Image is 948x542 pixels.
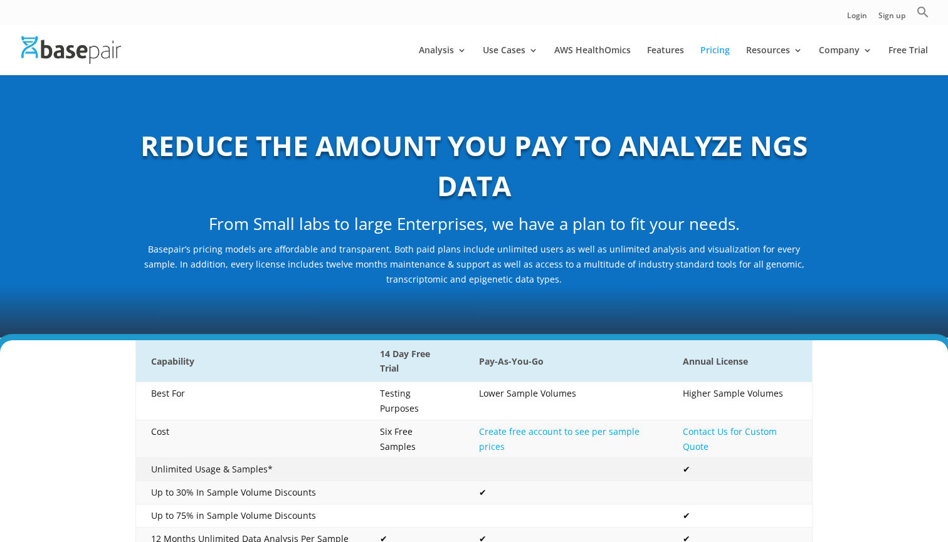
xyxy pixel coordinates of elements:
[683,425,777,452] a: Contact Us for Custom Quote
[21,36,121,63] img: Basepair
[136,420,366,458] td: Cost
[136,340,366,382] th: Capability
[136,458,366,481] td: Unlimited Usage & Samples*
[464,340,668,382] th: Pay-As-You-Go
[888,46,928,75] a: Free Trial
[365,340,464,382] th: 14 Day Free Trial
[917,6,929,25] a: Search Icon Link
[917,6,929,18] svg: Search
[136,382,366,420] td: Best For
[483,46,538,75] a: Use Cases
[668,340,812,382] th: Annual License
[144,243,804,285] span: Basepair’s pricing models are affordable and transparent. Both paid plans include unlimited users...
[464,481,668,504] td: ✔
[365,382,464,420] td: Testing Purposes
[479,425,640,452] a: Create free account to see per sample prices
[668,458,812,481] td: ✔
[136,504,366,528] td: Up to 75% in Sample Volume Discounts
[365,420,464,458] td: Six Free Samples
[140,127,808,204] b: REDUCE THE AMOUNT YOU PAY TO ANALYZE NGS DATA
[819,46,872,75] a: Company
[847,12,867,25] a: Login
[878,12,905,25] a: Sign up
[668,504,812,528] td: ✔
[746,46,803,75] a: Resources
[464,382,668,420] td: Lower Sample Volumes
[554,46,631,75] a: AWS HealthOmics
[647,46,684,75] a: Features
[419,46,466,75] a: Analysis
[700,46,730,75] a: Pricing
[136,481,366,504] td: Up to 30% In Sample Volume Discounts
[668,382,812,420] td: Higher Sample Volumes
[135,212,813,242] h2: From Small labs to large Enterprises, we have a plan to fit your needs.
